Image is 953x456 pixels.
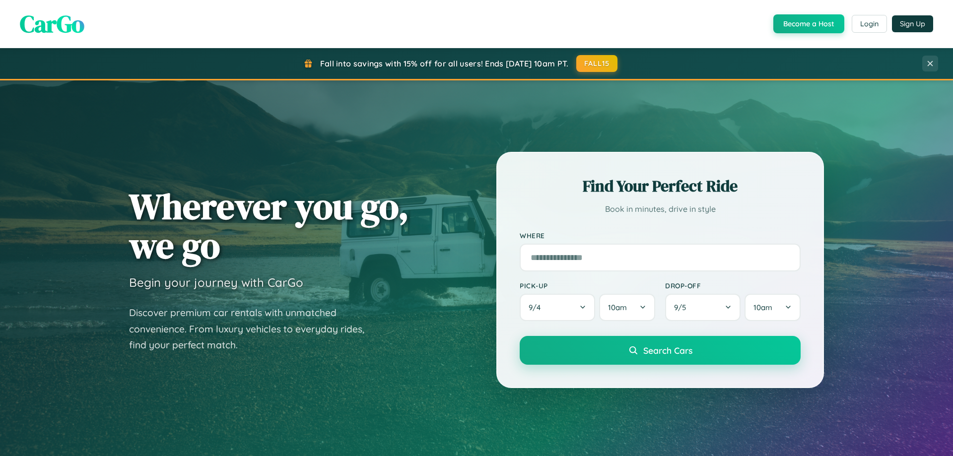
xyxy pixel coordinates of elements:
[520,202,801,216] p: Book in minutes, drive in style
[852,15,887,33] button: Login
[665,294,741,321] button: 9/5
[608,303,627,312] span: 10am
[520,175,801,197] h2: Find Your Perfect Ride
[20,7,84,40] span: CarGo
[520,281,655,290] label: Pick-up
[599,294,655,321] button: 10am
[520,231,801,240] label: Where
[674,303,691,312] span: 9 / 5
[665,281,801,290] label: Drop-off
[129,187,409,265] h1: Wherever you go, we go
[892,15,933,32] button: Sign Up
[529,303,545,312] span: 9 / 4
[643,345,692,356] span: Search Cars
[745,294,801,321] button: 10am
[129,305,377,353] p: Discover premium car rentals with unmatched convenience. From luxury vehicles to everyday rides, ...
[129,275,303,290] h3: Begin your journey with CarGo
[773,14,844,33] button: Become a Host
[320,59,569,68] span: Fall into savings with 15% off for all users! Ends [DATE] 10am PT.
[753,303,772,312] span: 10am
[520,294,595,321] button: 9/4
[576,55,618,72] button: FALL15
[520,336,801,365] button: Search Cars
